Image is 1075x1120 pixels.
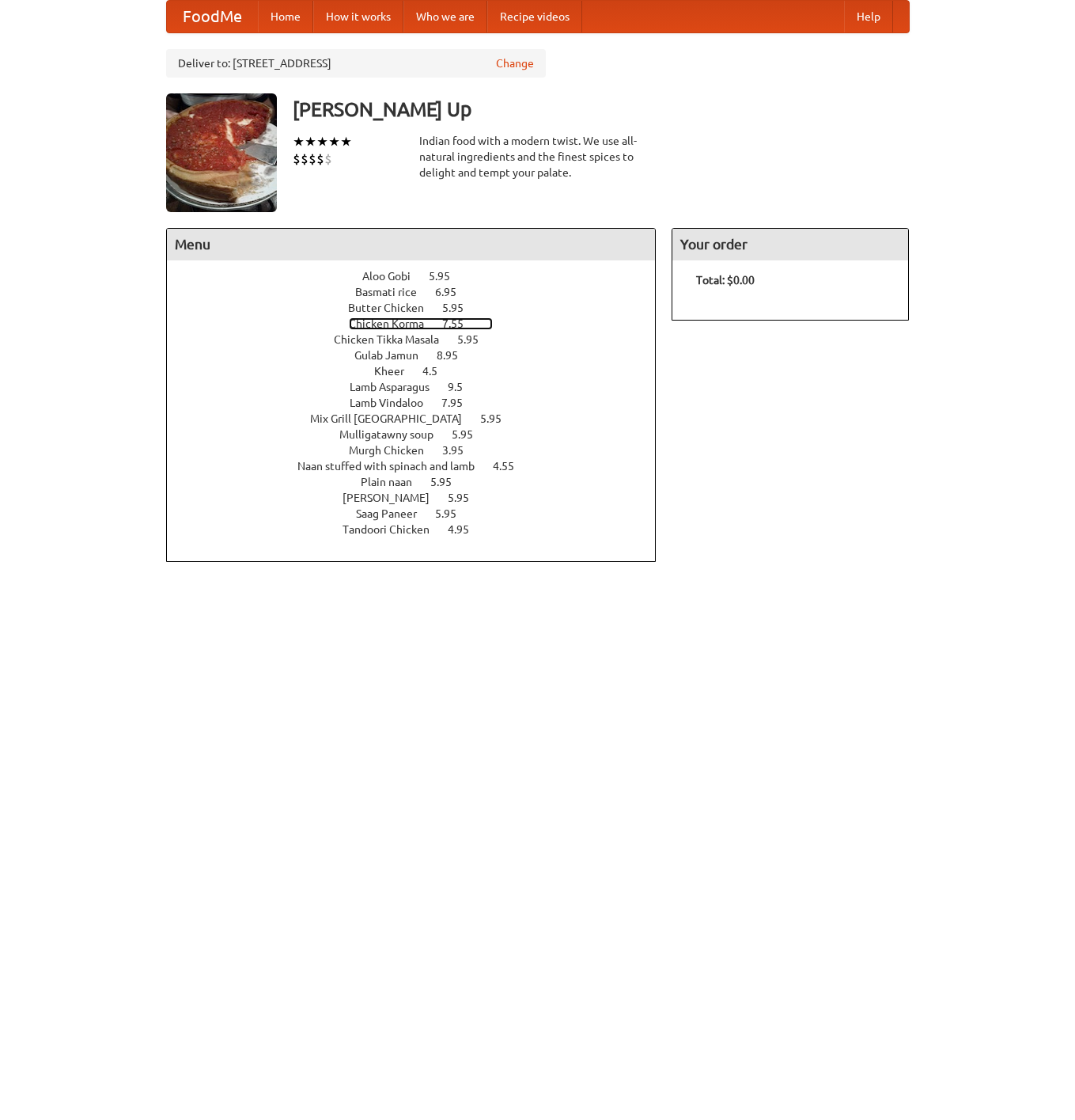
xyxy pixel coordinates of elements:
span: 7.55 [442,317,479,330]
a: Plain naan 5.95 [361,476,481,488]
span: 5.95 [442,302,479,314]
img: angular.jpg [166,93,277,212]
h4: Your order [672,229,908,260]
a: Tandoori Chicken 4.95 [343,523,498,536]
span: Lamb Asparagus [350,381,445,393]
span: Aloo Gobi [362,270,426,283]
span: 5.95 [430,476,467,488]
span: 9.5 [448,381,479,393]
a: How it works [313,1,403,32]
span: Kheer [374,365,420,378]
span: 4.55 [493,460,530,473]
span: Saag Paneer [356,507,433,520]
li: ★ [328,133,340,150]
b: Total: $0.00 [696,274,755,287]
span: 5.95 [457,333,494,346]
a: Lamb Vindaloo 7.95 [350,397,492,409]
a: Kheer 4.5 [374,365,467,378]
span: 3.95 [442,444,479,457]
a: Saag Paneer 5.95 [356,507,486,520]
a: Chicken Korma 7.55 [349,317,493,330]
span: [PERSON_NAME] [343,492,445,504]
a: Butter Chicken 5.95 [348,302,493,314]
li: $ [301,150,308,168]
li: ★ [340,133,352,150]
span: Mulligatawny soup [339,428,449,441]
li: $ [293,150,301,168]
a: Mix Grill [GEOGRAPHIC_DATA] 5.95 [310,412,531,425]
div: Deliver to: [STREET_ADDRESS] [166,49,546,78]
span: 5.95 [435,507,472,520]
span: 7.95 [441,397,479,409]
a: Chicken Tikka Masala 5.95 [334,333,508,346]
li: ★ [316,133,328,150]
li: $ [316,150,324,168]
h3: [PERSON_NAME] Up [293,93,910,125]
li: $ [308,150,316,168]
span: Butter Chicken [348,302,440,314]
a: Home [258,1,313,32]
span: 8.95 [437,349,474,362]
span: Gulab Jamun [354,349,434,362]
a: Basmati rice 6.95 [355,286,486,298]
a: Lamb Asparagus 9.5 [350,381,492,393]
span: Plain naan [361,476,428,488]
span: Chicken Korma [349,317,440,330]
span: Tandoori Chicken [343,523,445,536]
span: 6.95 [435,286,472,298]
a: [PERSON_NAME] 5.95 [343,492,498,504]
li: ★ [293,133,305,150]
span: Naan stuffed with spinach and lamb [297,460,490,473]
a: Aloo Gobi 5.95 [362,270,479,283]
a: Who we are [403,1,487,32]
span: Lamb Vindaloo [350,397,439,409]
span: 5.95 [480,412,517,425]
a: Recipe videos [487,1,582,32]
span: 4.5 [422,365,453,378]
span: 5.95 [448,492,485,504]
span: 4.95 [448,523,485,536]
a: FoodMe [167,1,258,32]
li: ★ [305,133,316,150]
span: Basmati rice [355,286,433,298]
span: Mix Grill [GEOGRAPHIC_DATA] [310,412,478,425]
a: Change [496,55,534,71]
span: Murgh Chicken [349,444,440,457]
h4: Menu [167,229,656,260]
span: Chicken Tikka Masala [334,333,455,346]
li: $ [324,150,332,168]
span: 5.95 [429,270,466,283]
a: Gulab Jamun 8.95 [354,349,487,362]
a: Naan stuffed with spinach and lamb 4.55 [297,460,543,473]
a: Help [844,1,893,32]
a: Murgh Chicken 3.95 [349,444,493,457]
span: 5.95 [452,428,489,441]
a: Mulligatawny soup 5.95 [339,428,502,441]
div: Indian food with a modern twist. We use all-natural ingredients and the finest spices to delight ... [419,133,657,180]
